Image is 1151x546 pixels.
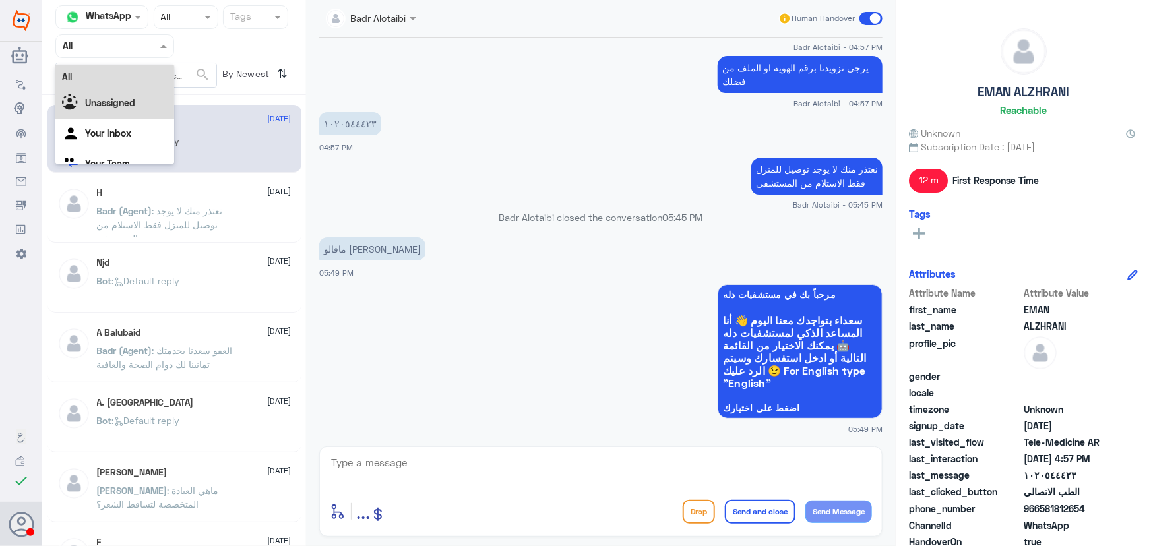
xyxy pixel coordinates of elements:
span: ١٠٢٠٥٤٤٤٢٣ [1024,468,1119,482]
span: 2025-09-20T13:57:47.7Z [1024,452,1119,466]
span: : Default reply [112,275,180,286]
span: Attribute Name [909,286,1021,300]
h5: عبدالرحمن بن عبدالله [97,467,168,478]
span: signup_date [909,419,1021,433]
span: Unknown [1024,402,1119,416]
span: phone_number [909,502,1021,516]
span: : Default reply [112,415,180,426]
span: ALZHRANI [1024,319,1119,333]
i: check [13,473,29,489]
img: defaultAdmin.png [57,397,90,430]
img: defaultAdmin.png [1001,29,1046,74]
span: Tele-Medicine AR [1024,435,1119,449]
span: last_clicked_button [909,485,1021,499]
span: last_interaction [909,452,1021,466]
span: Attribute Value [1024,286,1119,300]
h5: A Balubaid [97,327,141,338]
p: 20/9/2025, 5:49 PM [319,237,425,260]
span: [PERSON_NAME] [97,485,168,496]
span: مرحباً بك في مستشفيات دله [723,289,877,300]
h5: Njd [97,257,110,268]
span: Badr Alotaibi - 04:57 PM [793,98,883,109]
p: 20/9/2025, 4:57 PM [718,56,883,93]
span: [DATE] [268,465,292,477]
img: defaultAdmin.png [57,467,90,500]
b: All [62,71,72,82]
span: [DATE] [268,395,292,407]
span: اضغط على اختيارك [723,403,877,413]
h5: H [97,187,103,198]
span: 2 [1024,518,1119,532]
span: 05:49 PM [848,423,883,435]
b: Your Team [85,158,130,169]
h6: Attributes [909,268,956,280]
span: [DATE] [268,113,292,125]
span: 05:45 PM [663,212,703,223]
input: Search by Name, Local etc… [56,63,216,87]
b: Your Inbox [85,127,131,138]
span: null [1024,386,1119,400]
h5: A. Turki [97,397,194,408]
b: Unassigned [85,97,135,108]
span: Subscription Date : [DATE] [909,140,1138,154]
h6: Reachable [1000,104,1047,116]
span: [DATE] [268,255,292,267]
span: : نعتذر منك لا يوجد توصيل للمنزل فقط الاستلام من المستشفى [97,205,223,244]
p: 20/9/2025, 4:57 PM [319,112,381,135]
h5: EMAN ALZHRANI [978,84,1069,100]
h6: Tags [909,208,931,220]
span: الطب الاتصالي [1024,485,1119,499]
span: First Response Time [952,173,1039,187]
span: Badr Alotaibi - 04:57 PM [793,42,883,53]
span: last_name [909,319,1021,333]
span: timezone [909,402,1021,416]
img: whatsapp.png [63,7,82,27]
span: null [1024,369,1119,383]
span: Badr Alotaibi - 05:45 PM [793,199,883,210]
span: : العفو سعدنا بخدمتك تمانينا لك دوام الصحة والعافية [97,345,233,370]
img: defaultAdmin.png [57,187,90,220]
span: search [195,67,210,82]
p: 20/9/2025, 5:45 PM [751,158,883,195]
span: Human Handover [792,13,855,24]
span: Bot [97,415,112,426]
span: 05:49 PM [319,268,354,277]
span: 966581812654 [1024,502,1119,516]
span: Badr (Agent) [97,345,152,356]
button: Send and close [725,500,795,524]
img: Widebot Logo [13,10,30,31]
span: last_visited_flow [909,435,1021,449]
span: سعداء بتواجدك معنا اليوم 👋 أنا المساعد الذكي لمستشفيات دله 🤖 يمكنك الاختيار من القائمة التالية أو... [723,314,877,389]
span: EMAN [1024,303,1119,317]
p: Badr Alotaibi closed the conversation [319,210,883,224]
button: ... [356,497,370,526]
button: Send Message [805,501,872,523]
div: Tags [228,9,251,26]
img: yourTeam.svg [62,155,82,175]
span: 12 m [909,169,948,193]
span: 2025-09-20T05:59:17.818Z [1024,419,1119,433]
span: first_name [909,303,1021,317]
span: locale [909,386,1021,400]
span: Unknown [909,126,960,140]
span: [DATE] [268,325,292,337]
span: [DATE] [268,185,292,197]
span: profile_pic [909,336,1021,367]
i: ⇅ [278,63,288,84]
img: yourInbox.svg [62,125,82,144]
span: last_message [909,468,1021,482]
img: defaultAdmin.png [57,257,90,290]
span: 04:57 PM [319,143,353,152]
img: Unassigned.svg [62,94,82,114]
button: Drop [683,500,715,524]
img: defaultAdmin.png [1024,336,1057,369]
span: ChannelId [909,518,1021,532]
span: gender [909,369,1021,383]
button: Avatar [9,512,34,537]
button: search [195,64,210,86]
span: Badr (Agent) [97,205,152,216]
img: defaultAdmin.png [57,327,90,360]
span: Bot [97,275,112,286]
span: ... [356,499,370,523]
span: By Newest [217,63,272,89]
